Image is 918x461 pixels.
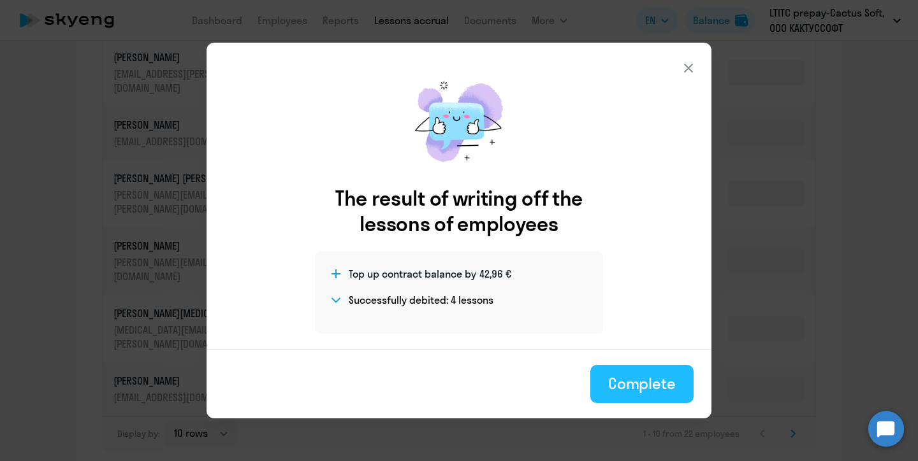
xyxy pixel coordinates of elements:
h3: The result of writing off the lessons of employees [312,185,606,236]
span: Top up contract balance by [349,267,476,281]
img: mirage-message.png [402,68,516,175]
span: 42,96 € [479,267,511,281]
button: Complete [590,365,694,403]
h4: Successfully debited: 4 lessons [349,293,493,307]
div: Complete [608,373,676,394]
